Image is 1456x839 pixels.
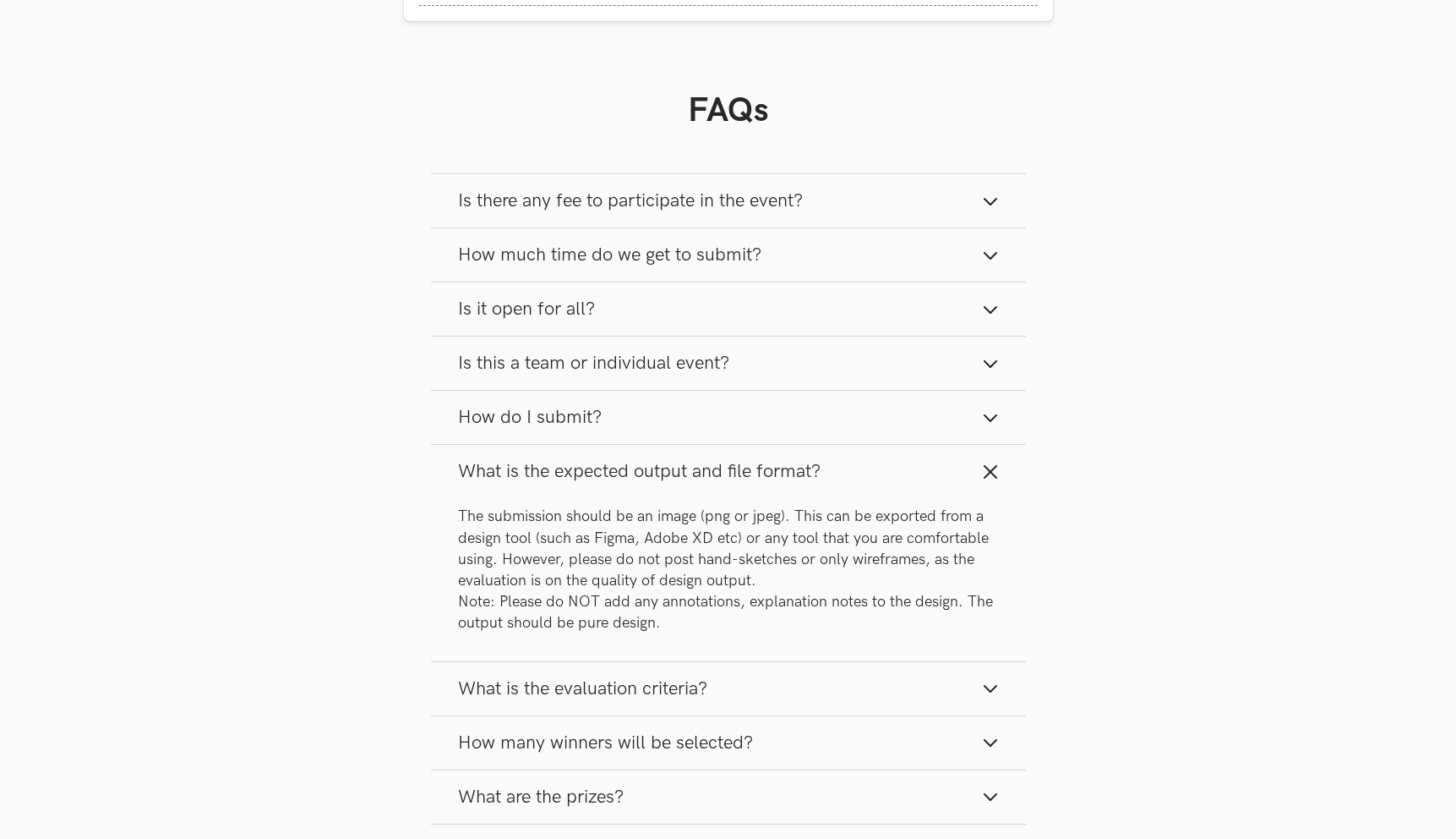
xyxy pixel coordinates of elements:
span: How much time do we get to submit? [458,244,761,266]
button: How many winners will be selected? [431,716,1026,770]
button: What is the expected output and file format? [431,445,1026,498]
span: What is the expected output and file format? [458,460,821,483]
button: How do I submit? [431,391,1026,444]
span: What are the prizes? [458,786,624,809]
div: What is the expected output and file format? [431,498,1026,661]
button: What are the prizes? [431,770,1026,824]
span: Is there any fee to participate in the event? [458,189,803,212]
button: Is it open for all? [431,282,1026,336]
span: What is the evaluation criteria? [458,677,707,700]
button: Is this a team or individual event? [431,337,1026,390]
p: The submission should be an image (png or jpeg). This can be exported from a design tool (such as... [458,506,999,633]
h1: FAQs [431,90,1026,131]
span: Is this a team or individual event? [458,352,729,375]
span: How many winners will be selected? [458,732,753,754]
span: Is it open for all? [458,298,595,321]
button: How much time do we get to submit? [431,228,1026,282]
span: How do I submit? [458,406,602,429]
button: Is there any fee to participate in the event? [431,174,1026,228]
button: What is the evaluation criteria? [431,662,1026,716]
